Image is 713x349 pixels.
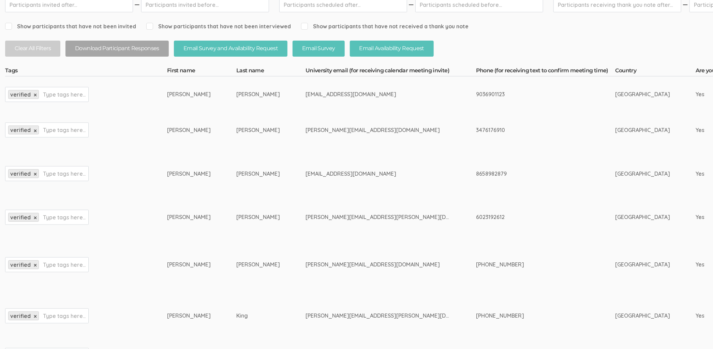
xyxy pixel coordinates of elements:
[5,67,167,76] th: Tags
[615,90,670,98] div: [GEOGRAPHIC_DATA]
[146,23,291,30] span: Show participants that have not been interviewed
[615,126,670,134] div: [GEOGRAPHIC_DATA]
[43,126,86,134] input: Type tags here...
[306,126,450,134] div: [PERSON_NAME][EMAIL_ADDRESS][DOMAIN_NAME]
[34,92,37,98] a: ×
[236,90,280,98] div: [PERSON_NAME]
[293,41,344,57] button: Email Survey
[10,91,31,98] span: verified
[167,312,211,320] div: [PERSON_NAME]
[10,312,31,319] span: verified
[65,41,169,57] button: Download Participant Responses
[43,213,86,222] input: Type tags here...
[615,170,670,178] div: [GEOGRAPHIC_DATA]
[43,260,86,269] input: Type tags here...
[306,261,450,268] div: [PERSON_NAME][EMAIL_ADDRESS][DOMAIN_NAME]
[236,213,280,221] div: [PERSON_NAME]
[167,90,211,98] div: [PERSON_NAME]
[236,67,306,76] th: Last name
[615,67,696,76] th: Country
[10,170,31,177] span: verified
[34,171,37,177] a: ×
[476,261,590,268] div: [PHONE_NUMBER]
[476,312,590,320] div: [PHONE_NUMBER]
[615,261,670,268] div: [GEOGRAPHIC_DATA]
[236,170,280,178] div: [PERSON_NAME]
[34,128,37,134] a: ×
[679,316,713,349] iframe: Chat Widget
[43,311,86,320] input: Type tags here...
[174,41,287,57] button: Email Survey and Availability Request
[476,90,590,98] div: 9036901123
[306,67,476,76] th: University email (for receiving calendar meeting invite)
[306,170,450,178] div: [EMAIL_ADDRESS][DOMAIN_NAME]
[34,314,37,319] a: ×
[615,213,670,221] div: [GEOGRAPHIC_DATA]
[306,312,450,320] div: [PERSON_NAME][EMAIL_ADDRESS][PERSON_NAME][DOMAIN_NAME]
[167,170,211,178] div: [PERSON_NAME]
[43,90,86,99] input: Type tags here...
[5,41,60,57] button: Clear All Filters
[306,90,450,98] div: [EMAIL_ADDRESS][DOMAIN_NAME]
[476,67,615,76] th: Phone (for receiving text to confirm meeting time)
[301,23,469,30] span: Show participants that have not received a thank you note
[10,261,31,268] span: verified
[34,215,37,221] a: ×
[236,126,280,134] div: [PERSON_NAME]
[350,41,434,57] button: Email Availability Request
[476,213,590,221] div: 6023192612
[476,126,590,134] div: 3476176910
[476,170,590,178] div: 8658982879
[10,214,31,221] span: verified
[306,213,450,221] div: [PERSON_NAME][EMAIL_ADDRESS][PERSON_NAME][DOMAIN_NAME]
[43,169,86,178] input: Type tags here...
[167,126,211,134] div: [PERSON_NAME]
[34,262,37,268] a: ×
[167,261,211,268] div: [PERSON_NAME]
[167,213,211,221] div: [PERSON_NAME]
[615,312,670,320] div: [GEOGRAPHIC_DATA]
[10,127,31,133] span: verified
[5,23,136,30] span: Show participants that have not been invited
[167,67,236,76] th: First name
[236,261,280,268] div: [PERSON_NAME]
[236,312,280,320] div: King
